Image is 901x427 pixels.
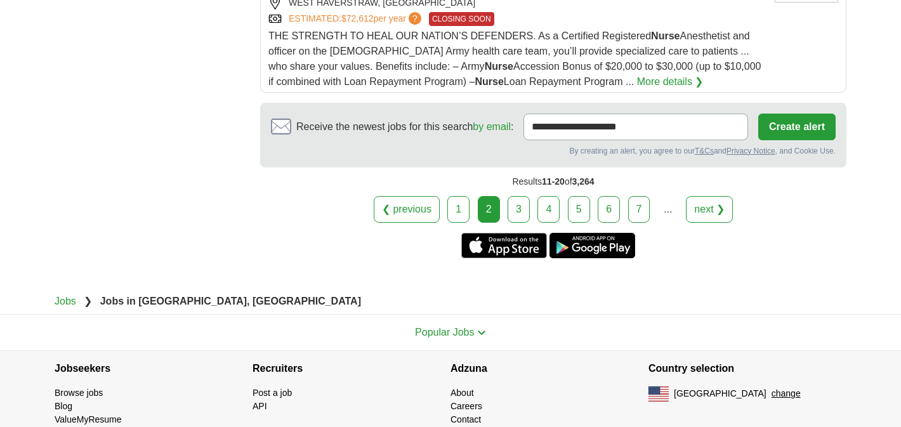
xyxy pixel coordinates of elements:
div: 2 [478,196,500,223]
strong: Nurse [651,30,680,41]
a: API [253,401,267,411]
span: Receive the newest jobs for this search : [296,119,513,135]
a: Blog [55,401,72,411]
img: US flag [648,386,669,402]
span: CLOSING SOON [429,12,494,26]
span: $72,612 [341,13,374,23]
span: 11-20 [542,176,565,187]
strong: Jobs in [GEOGRAPHIC_DATA], [GEOGRAPHIC_DATA] [100,296,361,306]
a: ❮ previous [374,196,440,223]
span: 3,264 [572,176,595,187]
span: Popular Jobs [415,327,474,338]
div: Results of [260,168,846,196]
a: 4 [537,196,560,223]
span: ❯ [84,296,92,306]
span: [GEOGRAPHIC_DATA] [674,387,766,400]
a: Browse jobs [55,388,103,398]
a: Careers [451,401,482,411]
a: 1 [447,196,470,223]
span: THE STRENGTH TO HEAL OUR NATION’S DEFENDERS. As a Certified Registered Anesthetist and officer on... [268,30,761,87]
a: Contact [451,414,481,424]
button: change [772,387,801,400]
a: T&Cs [695,147,714,155]
a: 5 [568,196,590,223]
div: ... [655,197,681,222]
a: About [451,388,474,398]
a: by email [473,121,511,132]
a: ValueMyResume [55,414,122,424]
a: Jobs [55,296,76,306]
a: next ❯ [686,196,733,223]
a: More details ❯ [637,74,704,89]
h4: Country selection [648,351,846,386]
strong: Nurse [475,76,504,87]
a: 3 [508,196,530,223]
a: Get the Android app [549,233,635,258]
a: Privacy Notice [727,147,775,155]
a: Get the iPhone app [461,233,547,258]
a: ESTIMATED:$72,612per year? [289,12,424,26]
span: ? [409,12,421,25]
a: Post a job [253,388,292,398]
div: By creating an alert, you agree to our and , and Cookie Use. [271,145,836,157]
a: 7 [628,196,650,223]
button: Create alert [758,114,836,140]
strong: Nurse [485,61,513,72]
a: 6 [598,196,620,223]
img: toggle icon [477,330,486,336]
